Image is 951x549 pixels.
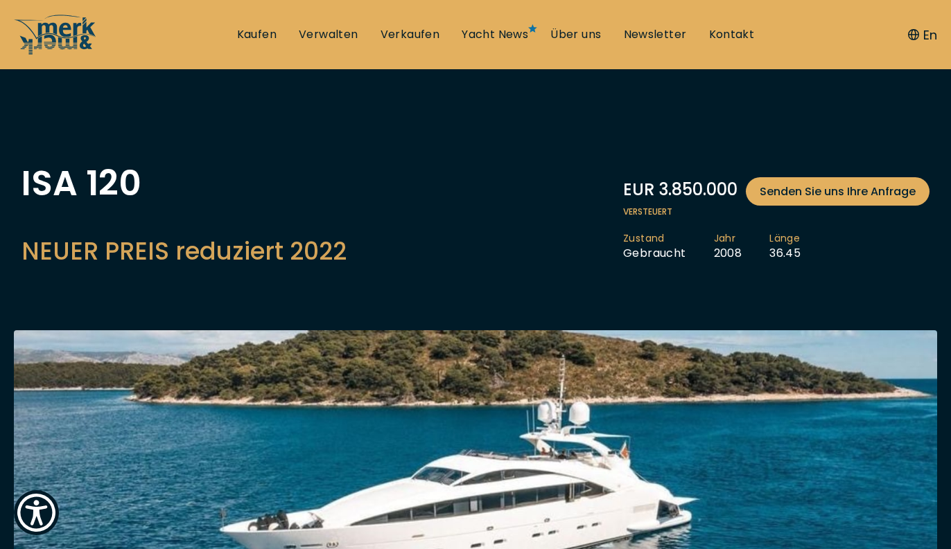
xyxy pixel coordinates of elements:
span: Länge [769,232,801,246]
li: 2008 [714,232,770,261]
a: Kontakt [709,27,755,42]
a: Newsletter [624,27,687,42]
a: Verwalten [299,27,358,42]
button: En [908,26,937,44]
a: Verkaufen [381,27,440,42]
div: EUR 3.850.000 [623,177,930,206]
a: Über uns [550,27,601,42]
a: Kaufen [237,27,277,42]
button: Show Accessibility Preferences [14,490,59,535]
a: Senden Sie uns Ihre Anfrage [746,177,930,206]
span: Versteuert [623,206,930,218]
a: Yacht News [462,27,528,42]
h1: ISA 120 [21,166,347,201]
span: Jahr [714,232,742,246]
h2: NEUER PREIS reduziert 2022 [21,234,347,268]
span: Senden Sie uns Ihre Anfrage [760,183,916,200]
li: 36.45 [769,232,828,261]
span: Zustand [623,232,686,246]
li: Gebraucht [623,232,714,261]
